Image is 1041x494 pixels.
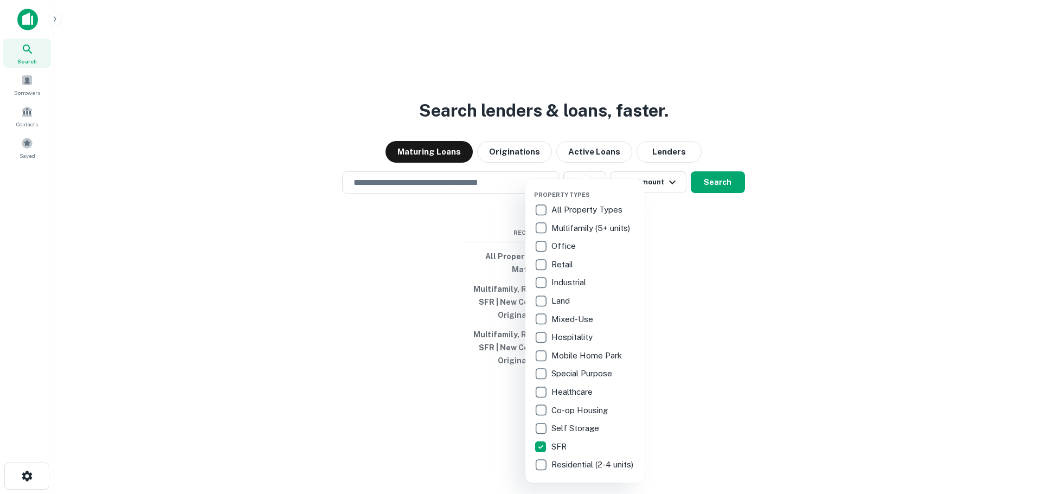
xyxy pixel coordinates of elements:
p: Land [551,294,572,307]
iframe: Chat Widget [987,407,1041,459]
p: Mobile Home Park [551,349,624,362]
p: All Property Types [551,203,625,216]
p: Office [551,240,578,253]
p: Retail [551,258,575,271]
p: SFR [551,440,569,453]
p: Mixed-Use [551,313,595,326]
p: Special Purpose [551,367,614,380]
p: Industrial [551,276,588,289]
p: Residential (2-4 units) [551,458,635,471]
p: Multifamily (5+ units) [551,222,632,235]
p: Self Storage [551,422,601,435]
p: Hospitality [551,331,595,344]
p: Co-op Housing [551,404,610,417]
span: Property Types [534,191,590,198]
p: Healthcare [551,386,595,399]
